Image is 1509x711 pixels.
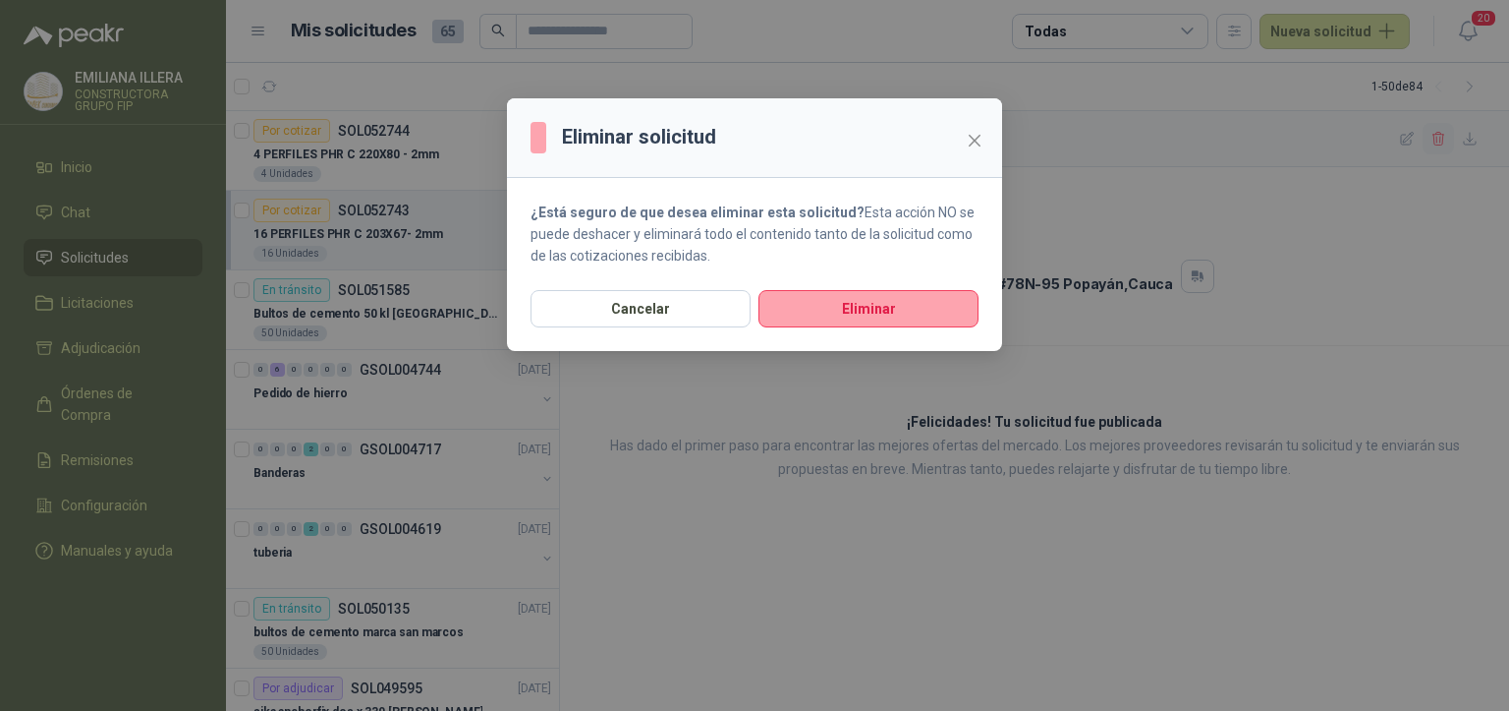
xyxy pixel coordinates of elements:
button: Close [959,125,990,156]
strong: ¿Está seguro de que desea eliminar esta solicitud? [531,205,865,220]
h3: Eliminar solicitud [562,122,716,152]
button: Cancelar [531,290,751,327]
p: Esta acción NO se puede deshacer y eliminará todo el contenido tanto de la solicitud como de las ... [531,202,978,267]
span: close [967,133,982,148]
button: Eliminar [758,290,978,327]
